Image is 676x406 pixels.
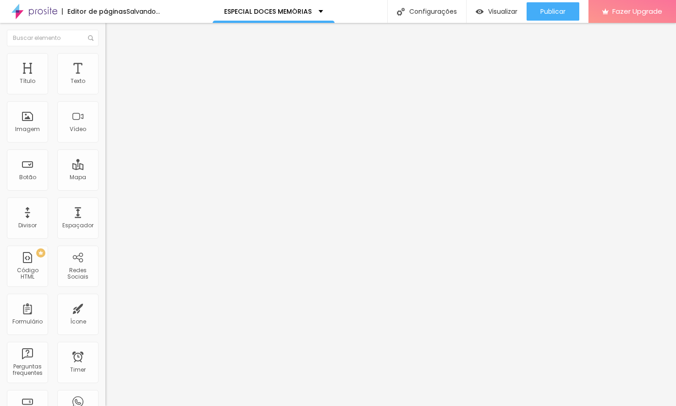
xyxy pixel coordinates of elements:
[88,35,93,41] img: Icone
[62,8,126,15] div: Editor de páginas
[70,318,86,325] div: Ícone
[540,8,566,15] span: Publicar
[71,78,85,84] div: Texto
[62,222,93,229] div: Espaçador
[70,367,86,373] div: Timer
[19,174,36,181] div: Botão
[105,23,676,406] iframe: Editor
[18,222,37,229] div: Divisor
[70,126,86,132] div: Vídeo
[12,318,43,325] div: Formulário
[7,30,99,46] input: Buscar elemento
[476,8,484,16] img: view-1.svg
[224,8,312,15] p: ESPECIAL DOCES MEMÓRIAS
[15,126,40,132] div: Imagem
[60,267,96,280] div: Redes Sociais
[612,7,662,15] span: Fazer Upgrade
[397,8,405,16] img: Icone
[488,8,517,15] span: Visualizar
[126,8,160,15] div: Salvando...
[9,363,45,377] div: Perguntas frequentes
[70,174,86,181] div: Mapa
[20,78,35,84] div: Título
[527,2,579,21] button: Publicar
[9,267,45,280] div: Código HTML
[467,2,527,21] button: Visualizar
